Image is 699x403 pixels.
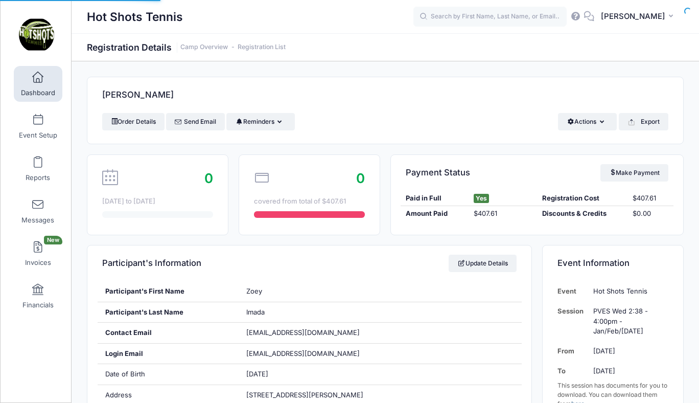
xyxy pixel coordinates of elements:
[204,170,213,186] span: 0
[401,209,469,219] div: Amount Paid
[14,108,62,144] a: Event Setup
[19,131,57,140] span: Event Setup
[594,5,684,29] button: [PERSON_NAME]
[557,341,589,361] td: From
[14,151,62,187] a: Reports
[14,193,62,229] a: Messages
[98,344,239,364] div: Login Email
[557,301,589,341] td: Session
[474,194,489,203] span: Yes
[406,158,470,187] h4: Payment Status
[102,113,165,130] a: Order Details
[401,193,469,204] div: Paid in Full
[254,196,365,207] div: covered from total of $407.61
[87,5,183,29] h1: Hot Shots Tennis
[449,255,517,272] a: Update Details
[246,370,268,378] span: [DATE]
[628,193,673,204] div: $407.61
[21,216,54,225] span: Messages
[44,236,62,244] span: New
[356,170,365,186] span: 0
[557,281,589,301] td: Event
[413,7,567,27] input: Search by First Name, Last Name, or Email...
[98,323,239,343] div: Contact Email
[589,281,668,301] td: Hot Shots Tennis
[589,301,668,341] td: PVES Wed 2:38 - 4:00pm - Jan/Feb/[DATE]
[14,236,62,272] a: InvoicesNew
[246,328,360,337] span: [EMAIL_ADDRESS][DOMAIN_NAME]
[246,287,262,295] span: Zoey
[26,173,50,182] span: Reports
[87,42,286,53] h1: Registration Details
[537,209,628,219] div: Discounts & Credits
[246,308,265,316] span: Imada
[14,66,62,102] a: Dashboard
[469,209,537,219] div: $407.61
[246,349,374,359] span: [EMAIL_ADDRESS][DOMAIN_NAME]
[102,249,201,278] h4: Participant's Information
[619,113,668,130] button: Export
[17,16,56,54] img: Hot Shots Tennis
[22,301,54,309] span: Financials
[1,11,72,59] a: Hot Shots Tennis
[180,43,228,51] a: Camp Overview
[98,364,239,385] div: Date of Birth
[558,113,617,130] button: Actions
[98,281,239,302] div: Participant's First Name
[102,196,213,207] div: [DATE] to [DATE]
[589,341,668,361] td: [DATE]
[166,113,225,130] a: Send Email
[246,391,363,399] span: [STREET_ADDRESS][PERSON_NAME]
[600,164,668,182] a: Make Payment
[557,361,589,381] td: To
[21,88,55,97] span: Dashboard
[14,278,62,314] a: Financials
[238,43,286,51] a: Registration List
[98,302,239,323] div: Participant's Last Name
[25,258,51,267] span: Invoices
[102,81,174,110] h4: [PERSON_NAME]
[628,209,673,219] div: $0.00
[226,113,294,130] button: Reminders
[557,249,630,278] h4: Event Information
[601,11,665,22] span: [PERSON_NAME]
[537,193,628,204] div: Registration Cost
[589,361,668,381] td: [DATE]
